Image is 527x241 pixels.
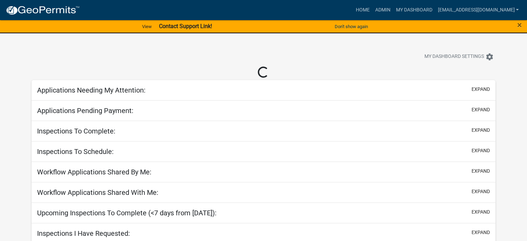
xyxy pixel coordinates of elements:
[472,208,490,216] button: expand
[472,188,490,195] button: expand
[37,106,133,115] h5: Applications Pending Payment:
[393,3,435,17] a: My Dashboard
[353,3,372,17] a: Home
[472,167,490,175] button: expand
[472,127,490,134] button: expand
[37,127,115,135] h5: Inspections To Complete:
[139,21,155,32] a: View
[37,147,114,156] h5: Inspections To Schedule:
[472,106,490,113] button: expand
[159,23,212,29] strong: Contact Support Link!
[37,86,146,94] h5: Applications Needing My Attention:
[419,50,499,63] button: My Dashboard Settingssettings
[472,147,490,154] button: expand
[485,53,494,61] i: settings
[472,86,490,93] button: expand
[37,229,130,238] h5: Inspections I Have Requested:
[37,188,158,197] h5: Workflow Applications Shared With Me:
[332,21,371,32] button: Don't show again
[517,21,522,29] button: Close
[424,53,484,61] span: My Dashboard Settings
[37,209,217,217] h5: Upcoming Inspections To Complete (<7 days from [DATE]):
[435,3,521,17] a: [EMAIL_ADDRESS][DOMAIN_NAME]
[517,20,522,30] span: ×
[472,229,490,236] button: expand
[372,3,393,17] a: Admin
[37,168,151,176] h5: Workflow Applications Shared By Me:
